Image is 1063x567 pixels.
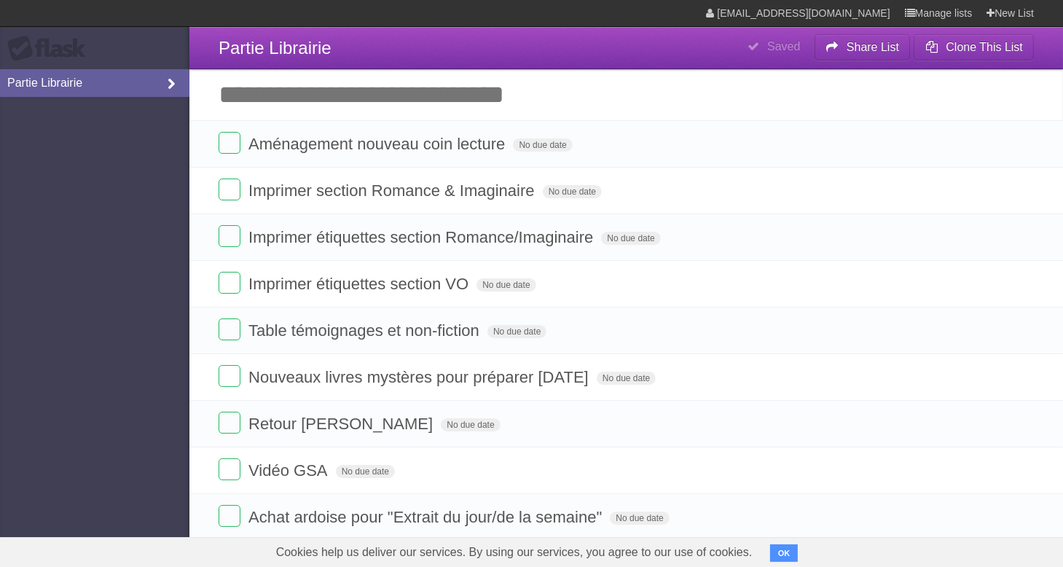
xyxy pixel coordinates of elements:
span: No due date [543,185,602,198]
button: Clone This List [914,34,1034,60]
span: Aménagement nouveau coin lecture [248,135,509,153]
b: Share List [847,41,899,53]
b: Clone This List [946,41,1023,53]
span: Imprimer section Romance & Imaginaire [248,181,538,200]
label: Done [219,132,240,154]
span: No due date [601,232,660,245]
label: Done [219,318,240,340]
label: Done [219,365,240,387]
span: Nouveaux livres mystères pour préparer [DATE] [248,368,592,386]
b: Saved [767,40,800,52]
span: No due date [476,278,536,292]
label: Done [219,505,240,527]
span: No due date [487,325,546,338]
span: No due date [513,138,572,152]
button: Share List [815,34,911,60]
span: Partie Librairie [219,38,332,58]
span: No due date [610,512,669,525]
label: Done [219,225,240,247]
button: OK [770,544,799,562]
span: Achat ardoise pour "Extrait du jour/de la semaine" [248,508,605,526]
span: Imprimer étiquettes section Romance/Imaginaire [248,228,597,246]
span: No due date [597,372,656,385]
label: Done [219,412,240,434]
label: Done [219,458,240,480]
label: Done [219,272,240,294]
span: Imprimer étiquettes section VO [248,275,472,293]
span: Cookies help us deliver our services. By using our services, you agree to our use of cookies. [262,538,767,567]
span: Table témoignages et non-fiction [248,321,483,340]
span: No due date [336,465,395,478]
span: No due date [441,418,500,431]
span: Vidéo GSA [248,461,331,480]
span: Retour [PERSON_NAME] [248,415,436,433]
label: Done [219,179,240,200]
div: Flask [7,36,95,62]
